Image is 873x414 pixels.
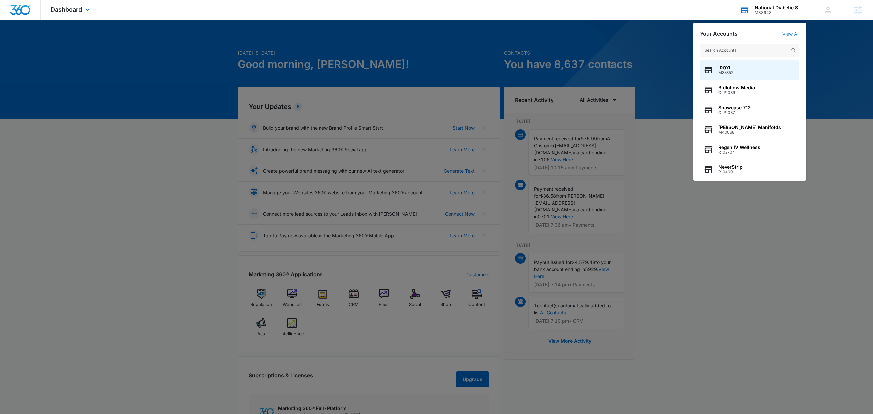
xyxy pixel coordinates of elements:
input: Search Accounts [700,44,799,57]
span: Showcase 712 [718,105,751,110]
span: CLP1037 [718,110,751,115]
span: R102704 [718,150,760,155]
button: [PERSON_NAME] ManifoldsM40068 [700,120,799,140]
span: NeverStrip [718,164,743,170]
span: IPOXI [718,65,733,70]
button: Buffollow MediaCLP1039 [700,80,799,100]
button: Showcase 712CLP1037 [700,100,799,120]
span: [PERSON_NAME] Manifolds [718,125,781,130]
span: M40068 [718,130,781,135]
span: M38352 [718,70,733,75]
button: IPOXIM38352 [700,60,799,80]
button: NeverStripR104001 [700,160,799,179]
span: Dashboard [51,6,82,13]
div: account id [755,10,803,15]
h2: Your Accounts [700,31,738,37]
button: Regen IV WellnessR102704 [700,140,799,160]
span: CLP1039 [718,90,755,95]
span: Regen IV Wellness [718,145,760,150]
div: account name [755,5,803,10]
span: Buffollow Media [718,85,755,90]
a: View All [782,31,799,37]
span: R104001 [718,170,743,174]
